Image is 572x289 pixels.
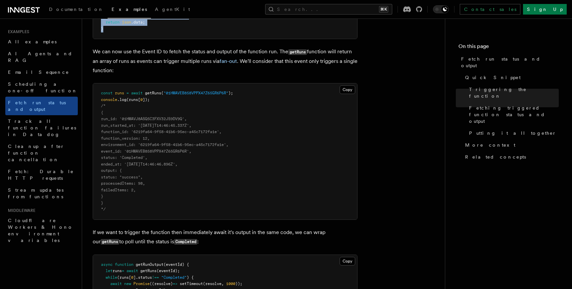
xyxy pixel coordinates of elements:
span: Promise [133,281,150,286]
span: { [101,110,103,115]
a: All examples [5,36,78,48]
span: Email Sequence [8,70,69,75]
span: getRuns [140,268,157,273]
span: = [126,91,129,95]
span: function_id: '6219fa64-9f58-41b6-95ec-a45c7172fa1e', [101,129,221,134]
span: .log [117,97,126,102]
span: processedItems: 98, [101,181,145,186]
span: Triggering the function [469,86,559,99]
span: Cloudflare Workers & Hono environment variables [8,218,73,243]
a: Examples [108,2,151,19]
span: Examples [112,7,147,12]
span: runs [113,268,122,273]
span: setTimeout [180,281,203,286]
span: let [106,268,113,273]
a: Fetch: Durable HTTP requests [5,166,78,184]
span: output: { [101,168,122,173]
p: We can now use the Event ID to fetch the status and output of the function run. The function will... [93,47,358,75]
a: Related concepts [462,151,559,163]
a: Track all function failures in Datadog [5,115,78,140]
span: ((resolve) [150,281,173,286]
span: ended_at: '[DATE]T14:46:46.896Z', [101,162,177,167]
span: } [101,194,103,199]
span: ); [228,91,233,95]
a: Email Sequence [5,66,78,78]
a: Quick Snippet [462,72,559,83]
span: ( [161,91,164,95]
a: AI Agents and RAG [5,48,78,66]
span: while [106,275,117,280]
button: Copy [340,85,355,94]
span: AI Agents and RAG [8,51,72,63]
span: status: "success", [101,175,143,179]
a: Fetch run status and output [5,97,78,115]
code: getRuns [288,49,307,55]
span: getRuns [145,91,161,95]
code: Completed [174,239,197,245]
a: Cloudflare Workers & Hono environment variables [5,215,78,246]
a: Triggering the function [466,83,559,102]
span: Middleware [5,208,35,213]
a: AgentKit [151,2,194,18]
span: 0 [131,275,133,280]
span: ) { [187,275,194,280]
span: failedItems: 2, [101,188,136,192]
span: Cleanup after function cancellation [8,144,65,162]
a: Contact sales [460,4,520,15]
span: AgentKit [155,7,190,12]
span: Scheduling a one-off function [8,81,77,93]
span: } [101,26,103,31]
span: => [173,281,177,286]
kbd: ⌘K [379,6,388,13]
a: More context [462,139,559,151]
button: Copy [340,257,355,265]
button: Search...⌘K [265,4,392,15]
span: Related concepts [465,154,526,160]
span: Documentation [49,7,104,12]
span: = [122,268,124,273]
a: Fetch run status and output [458,53,559,72]
span: runs [115,91,124,95]
span: await [110,281,122,286]
span: function_version: 12, [101,136,150,141]
span: return [106,20,119,24]
code: getRuns [101,239,119,245]
span: getRunOutput [136,262,164,267]
span: ].status [133,275,152,280]
span: status: 'Completed', [101,155,147,160]
a: Documentation [45,2,108,18]
button: Toggle dark mode [433,5,449,13]
span: await [131,91,143,95]
span: Putting it all together [469,130,556,136]
a: Fetching triggered function status and output [466,102,559,127]
span: Fetch: Durable HTTP requests [8,169,74,181]
span: (runs[ [126,97,140,102]
a: fan-out [219,58,237,64]
span: Fetch run status and output [8,100,66,112]
span: Fetch run status and output [461,56,559,69]
a: Putting it all together [466,127,559,139]
span: )); [235,281,242,286]
span: } [101,201,103,205]
span: .data; [131,20,145,24]
span: event_id: '01HWAVEB858VPPX47Z65GR6P6R', [101,149,191,154]
span: await [126,268,138,273]
span: console [101,97,117,102]
span: async [101,262,113,267]
span: "01HWAVEB858VPPX47Z65GR6P6R" [164,91,228,95]
span: Examples [5,29,29,34]
span: function [115,262,133,267]
span: run_id: '01HWAVJ8ASQ5C3FXV32JS9DV9Q', [101,117,187,121]
span: environment_id: '6219fa64-9f58-41b6-95ec-a45c7172fa1e', [101,142,228,147]
a: Stream updates from functions [5,184,78,203]
span: Fetching triggered function status and output [469,105,559,124]
a: Cleanup after function cancellation [5,140,78,166]
span: Stream updates from functions [8,187,64,199]
span: ]); [143,97,150,102]
span: All examples [8,39,57,44]
span: (resolve [203,281,221,286]
span: "Completed" [161,275,187,280]
p: If we want to trigger the function then immediately await it's output in the same code, we can wr... [93,228,358,247]
span: (runs[ [117,275,131,280]
span: 1000 [226,281,235,286]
